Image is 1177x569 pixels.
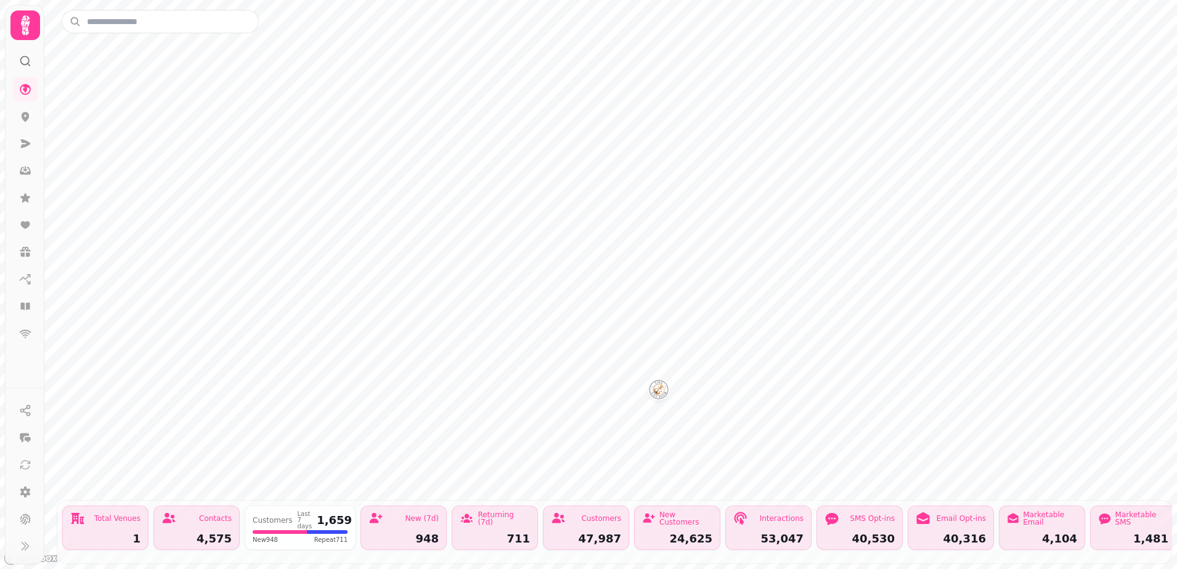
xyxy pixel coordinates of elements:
[825,533,895,544] div: 40,530
[460,533,530,544] div: 711
[850,515,895,522] div: SMS Opt-ins
[70,533,141,544] div: 1
[405,515,439,522] div: New (7d)
[1023,511,1077,526] div: Marketable Email
[4,551,58,565] a: Mapbox logo
[937,515,986,522] div: Email Opt-ins
[1115,511,1168,526] div: Marketable SMS
[253,517,293,524] div: Customers
[369,533,439,544] div: 948
[1098,533,1168,544] div: 1,481
[649,380,669,399] button: The Anchor
[733,533,804,544] div: 53,047
[581,515,621,522] div: Customers
[551,533,621,544] div: 47,987
[253,535,278,544] span: New 948
[916,533,986,544] div: 40,316
[1007,533,1077,544] div: 4,104
[199,515,232,522] div: Contacts
[642,533,712,544] div: 24,625
[478,511,530,526] div: Returning (7d)
[317,515,352,526] div: 1,659
[314,535,348,544] span: Repeat 711
[94,515,141,522] div: Total Venues
[161,533,232,544] div: 4,575
[298,511,312,530] div: Last 7 days
[760,515,804,522] div: Interactions
[659,511,712,526] div: New Customers
[649,380,669,403] div: Map marker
